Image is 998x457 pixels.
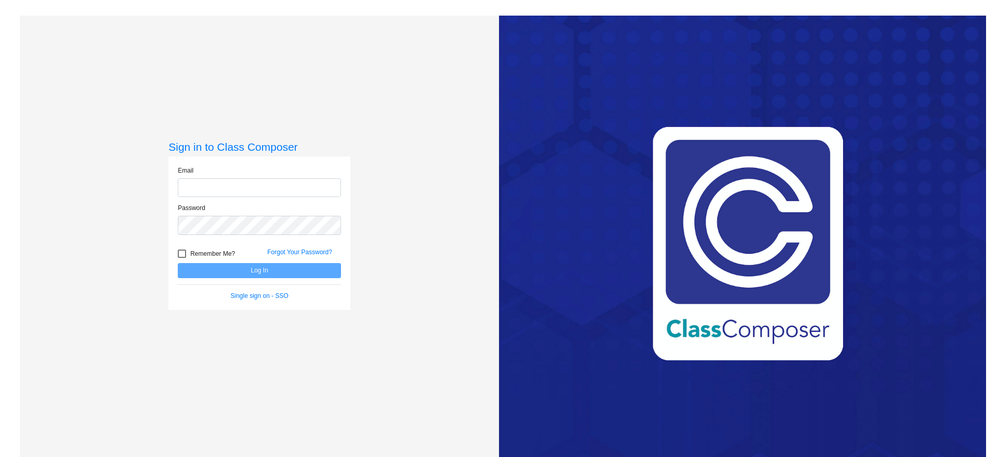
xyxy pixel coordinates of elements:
[168,140,350,153] h3: Sign in to Class Composer
[178,166,193,175] label: Email
[178,203,205,213] label: Password
[231,292,288,299] a: Single sign on - SSO
[190,247,235,260] span: Remember Me?
[267,249,332,256] a: Forgot Your Password?
[178,263,341,278] button: Log In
